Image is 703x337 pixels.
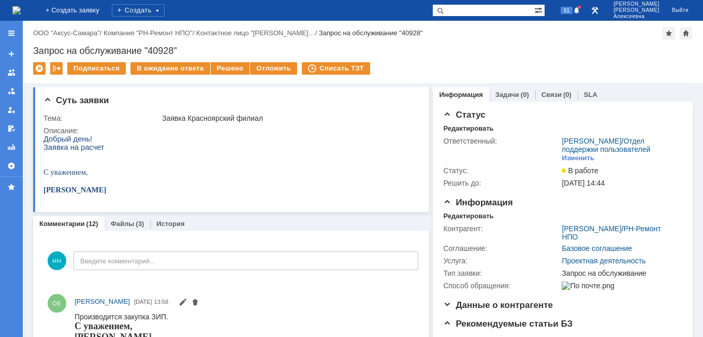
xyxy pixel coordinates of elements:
div: / [562,137,678,153]
div: / [104,29,196,37]
span: НН [48,251,66,270]
span: Рекомендуемые статьи БЗ [443,319,573,329]
div: Ответственный: [443,137,560,145]
a: Файлы [111,220,135,228]
div: Статус: [443,166,560,175]
span: [PERSON_NAME] [613,1,660,7]
span: Удалить [191,299,199,307]
span: [DATE] [134,299,152,305]
span: Данные о контрагенте [443,300,553,310]
a: РН-Ремонт НПО [562,224,661,241]
span: Расширенный поиск [534,5,545,15]
span: 88005501517 (доб. 712) [17,62,100,70]
span: 13:58 [154,299,169,305]
a: Заявки на командах [3,64,20,81]
a: [PERSON_NAME] [562,224,621,233]
div: Запрос на обслуживание [562,269,678,277]
a: Проектная деятельность [562,257,646,265]
a: Перейти в интерфейс администратора [589,4,601,17]
img: По почте.png [562,282,614,290]
div: Решить до: [443,179,560,187]
span: Суть заявки [43,95,109,105]
div: Тема: [43,114,160,122]
a: Перейти на домашнюю страницу [12,6,21,15]
div: Контрагент: [443,224,560,233]
span: Алексеевна [613,13,660,20]
div: Добавить в избранное [663,27,675,39]
span: 88005501517 (доб. 712) [17,53,100,62]
a: Мои заявки [3,102,20,118]
span: 88005501517 (доб. 712) [17,73,100,81]
a: Мои согласования [3,120,20,137]
div: Сделать домашней страницей [680,27,692,39]
div: (0) [521,91,529,99]
a: [PERSON_NAME] [75,297,130,307]
a: История [156,220,184,228]
div: Работа с массовостью [50,62,63,75]
div: Услуга: [443,257,560,265]
span: Email отправителя: [PERSON_NAME][EMAIL_ADDRESS][DOMAIN_NAME] [10,75,218,82]
div: Редактировать [443,212,493,220]
a: Компания "РН-Ремонт НПО" [104,29,193,37]
div: Запрос на обслуживание "40928" [33,46,693,56]
a: Базовое соглашение [562,244,632,252]
div: / [562,224,678,241]
span: [PERSON_NAME] [75,298,130,305]
a: Контактное лицо "[PERSON_NAME]… [196,29,315,37]
span: Редактировать [179,299,187,307]
div: (12) [86,220,98,228]
div: / [33,29,104,37]
a: SLA [584,91,597,99]
span: Статус [443,110,485,120]
span: 81 [561,7,573,14]
span: В работе [562,166,598,175]
div: Редактировать [443,124,493,133]
span: [DATE] 14:44 [562,179,605,187]
a: Задачи [495,91,519,99]
div: (0) [563,91,572,99]
div: Описание: [43,127,417,135]
a: Настройки [3,158,20,174]
div: Изменить [562,154,594,162]
a: [PERSON_NAME] [562,137,621,145]
div: Запрос на обслуживание "40928" [319,29,423,37]
span: [PERSON_NAME] [613,7,660,13]
a: Создать заявку [3,46,20,62]
a: Связи [541,91,562,99]
a: Комментарии [39,220,85,228]
div: (3) [136,220,144,228]
a: ООО "Аксус-Самара" [33,29,100,37]
div: Способ обращения: [443,282,560,290]
div: Удалить [33,62,46,75]
a: Информация [439,91,482,99]
div: Заявка Красноярский филиал [162,114,415,122]
div: Тип заявки: [443,269,560,277]
a: Отчеты [3,139,20,156]
div: Соглашение: [443,244,560,252]
img: logo [12,6,21,15]
div: / [196,29,319,37]
span: Информация [443,198,512,207]
div: Создать [112,4,165,17]
a: Отдел поддержки пользователей [562,137,650,153]
a: Заявки в моей ответственности [3,83,20,100]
